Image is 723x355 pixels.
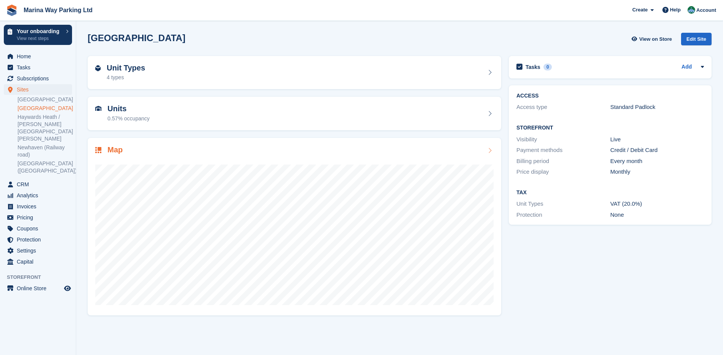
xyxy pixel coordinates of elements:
a: menu [4,201,72,212]
span: Help [670,6,681,14]
span: Capital [17,256,63,267]
div: Price display [516,168,610,176]
span: Coupons [17,223,63,234]
h2: Storefront [516,125,704,131]
img: unit-icn-7be61d7bf1b0ce9d3e12c5938cc71ed9869f7b940bace4675aadf7bd6d80202e.svg [95,106,101,111]
div: Protection [516,211,610,219]
a: Map [88,138,501,316]
a: menu [4,84,72,95]
a: Preview store [63,284,72,293]
div: Edit Site [681,33,712,45]
div: Monthly [610,168,704,176]
span: CRM [17,179,63,190]
img: Paul Lewis [688,6,695,14]
a: [GEOGRAPHIC_DATA] ([GEOGRAPHIC_DATA]) [18,160,72,174]
span: Settings [17,245,63,256]
span: Pricing [17,212,63,223]
span: Create [632,6,648,14]
h2: ACCESS [516,93,704,99]
span: Online Store [17,283,63,294]
span: View on Store [639,35,672,43]
div: Visibility [516,135,610,144]
p: View next steps [17,35,62,42]
a: menu [4,190,72,201]
a: menu [4,51,72,62]
div: Payment methods [516,146,610,155]
span: Home [17,51,63,62]
a: Edit Site [681,33,712,48]
span: Storefront [7,273,76,281]
span: Protection [17,234,63,245]
div: VAT (20.0%) [610,200,704,208]
div: Live [610,135,704,144]
h2: Unit Types [107,64,145,72]
h2: [GEOGRAPHIC_DATA] [88,33,185,43]
a: menu [4,212,72,223]
a: menu [4,62,72,73]
span: Invoices [17,201,63,212]
a: menu [4,256,72,267]
div: 4 types [107,74,145,82]
span: Account [696,6,716,14]
span: Subscriptions [17,73,63,84]
a: [GEOGRAPHIC_DATA] [18,105,72,112]
div: 0 [543,64,552,70]
div: None [610,211,704,219]
div: Every month [610,157,704,166]
h2: Map [107,146,123,154]
a: menu [4,283,72,294]
a: Newhaven (Railway road) [18,144,72,158]
a: View on Store [630,33,675,45]
a: [GEOGRAPHIC_DATA] [18,96,72,103]
span: Analytics [17,190,63,201]
h2: Tasks [526,64,540,70]
div: Credit / Debit Card [610,146,704,155]
a: Unit Types 4 types [88,56,501,90]
a: menu [4,234,72,245]
div: Access type [516,103,610,112]
a: menu [4,245,72,256]
span: Tasks [17,62,63,73]
img: stora-icon-8386f47178a22dfd0bd8f6a31ec36ba5ce8667c1dd55bd0f319d3a0aa187defe.svg [6,5,18,16]
img: unit-type-icn-2b2737a686de81e16bb02015468b77c625bbabd49415b5ef34ead5e3b44a266d.svg [95,65,101,71]
h2: Units [107,104,150,113]
a: menu [4,179,72,190]
img: map-icn-33ee37083ee616e46c38cad1a60f524a97daa1e2b2c8c0bc3eb3415660979fc1.svg [95,147,101,153]
a: Units 0.57% occupancy [88,97,501,130]
p: Your onboarding [17,29,62,34]
a: Haywards Heath / [PERSON_NAME][GEOGRAPHIC_DATA][PERSON_NAME] [18,114,72,142]
a: Your onboarding View next steps [4,25,72,45]
div: Unit Types [516,200,610,208]
a: menu [4,73,72,84]
a: Marina Way Parking Ltd [21,4,96,16]
a: menu [4,223,72,234]
div: Standard Padlock [610,103,704,112]
a: Add [681,63,692,72]
div: 0.57% occupancy [107,115,150,123]
h2: Tax [516,190,704,196]
span: Sites [17,84,63,95]
div: Billing period [516,157,610,166]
